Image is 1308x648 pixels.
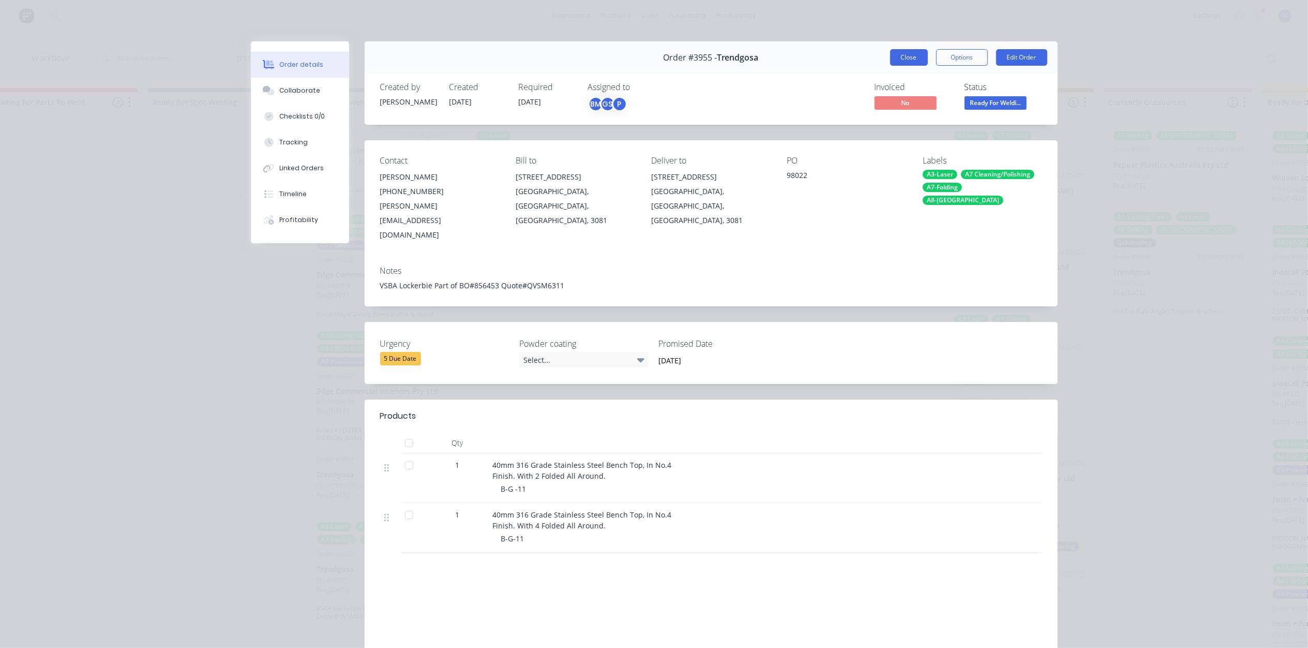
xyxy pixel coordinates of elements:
span: Trendgosa [717,53,759,63]
div: Assigned to [588,82,691,92]
div: 5 Due Date [380,352,421,365]
div: Invoiced [875,82,952,92]
button: Collaborate [251,78,349,104]
button: Close [890,49,928,66]
div: Deliver to [651,156,770,166]
button: Edit Order [996,49,1047,66]
div: Qty [427,433,489,453]
span: Ready For Weldi... [965,96,1027,109]
div: Bill to [516,156,635,166]
span: 40mm 316 Grade Stainless Steel Bench Top, In No.4 Finish. With 4 Folded All Around. [493,510,672,531]
div: Linked Orders [279,164,324,173]
span: [DATE] [449,97,472,107]
div: GS [600,96,615,112]
div: P [612,96,627,112]
label: Urgency [380,337,509,350]
div: [GEOGRAPHIC_DATA], [GEOGRAPHIC_DATA], [GEOGRAPHIC_DATA], 3081 [651,184,770,228]
button: Ready For Weldi... [965,96,1027,112]
div: VSBA Lockerbie Part of BO#856453 Quote#QVSM6311 [380,280,1042,291]
div: [PERSON_NAME][PHONE_NUMBER][PERSON_NAME][EMAIL_ADDRESS][DOMAIN_NAME] [380,170,499,242]
button: Profitability [251,207,349,233]
span: B-G -11 [501,484,527,494]
span: 1 [456,460,460,470]
input: Enter date [651,352,780,368]
button: Tracking [251,129,349,155]
label: Promised Date [658,337,788,350]
div: BM [588,96,604,112]
div: Contact [380,156,499,166]
div: [PERSON_NAME][EMAIL_ADDRESS][DOMAIN_NAME] [380,199,499,242]
div: PO [787,156,906,166]
div: [STREET_ADDRESS][GEOGRAPHIC_DATA], [GEOGRAPHIC_DATA], [GEOGRAPHIC_DATA], 3081 [651,170,770,228]
div: [STREET_ADDRESS][GEOGRAPHIC_DATA], [GEOGRAPHIC_DATA], [GEOGRAPHIC_DATA], 3081 [516,170,635,228]
div: Collaborate [279,86,320,95]
button: Linked Orders [251,155,349,181]
button: Checklists 0/0 [251,104,349,129]
div: Order details [279,60,323,69]
button: Options [936,49,988,66]
div: Select... [519,352,649,367]
div: A7 Cleaning/Polishing [961,170,1034,179]
span: [DATE] [519,97,542,107]
div: Profitability [279,215,318,225]
span: 40mm 316 Grade Stainless Steel Bench Top, In No.4 Finish. With 2 Folded All Around. [493,460,672,481]
label: Powder coating [519,337,649,350]
div: Status [965,82,1042,92]
div: A8-[GEOGRAPHIC_DATA] [923,196,1003,205]
span: No [875,96,937,109]
div: Notes [380,266,1042,276]
div: [PHONE_NUMBER] [380,184,499,199]
div: A7-Folding [923,183,962,192]
div: [PERSON_NAME] [380,96,437,107]
div: Created [449,82,506,92]
button: Timeline [251,181,349,207]
div: [STREET_ADDRESS] [651,170,770,184]
div: Required [519,82,576,92]
div: A3-Laser [923,170,957,179]
div: Checklists 0/0 [279,112,325,121]
span: B-G-11 [501,534,524,543]
div: 98022 [787,170,906,184]
div: [STREET_ADDRESS] [516,170,635,184]
div: Tracking [279,138,308,147]
div: [PERSON_NAME] [380,170,499,184]
div: Products [380,410,416,422]
div: Timeline [279,189,307,199]
div: [GEOGRAPHIC_DATA], [GEOGRAPHIC_DATA], [GEOGRAPHIC_DATA], 3081 [516,184,635,228]
div: Created by [380,82,437,92]
button: BMGSP [588,96,627,112]
span: 1 [456,509,460,520]
span: Order #3955 - [664,53,717,63]
button: Order details [251,52,349,78]
div: Labels [923,156,1042,166]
